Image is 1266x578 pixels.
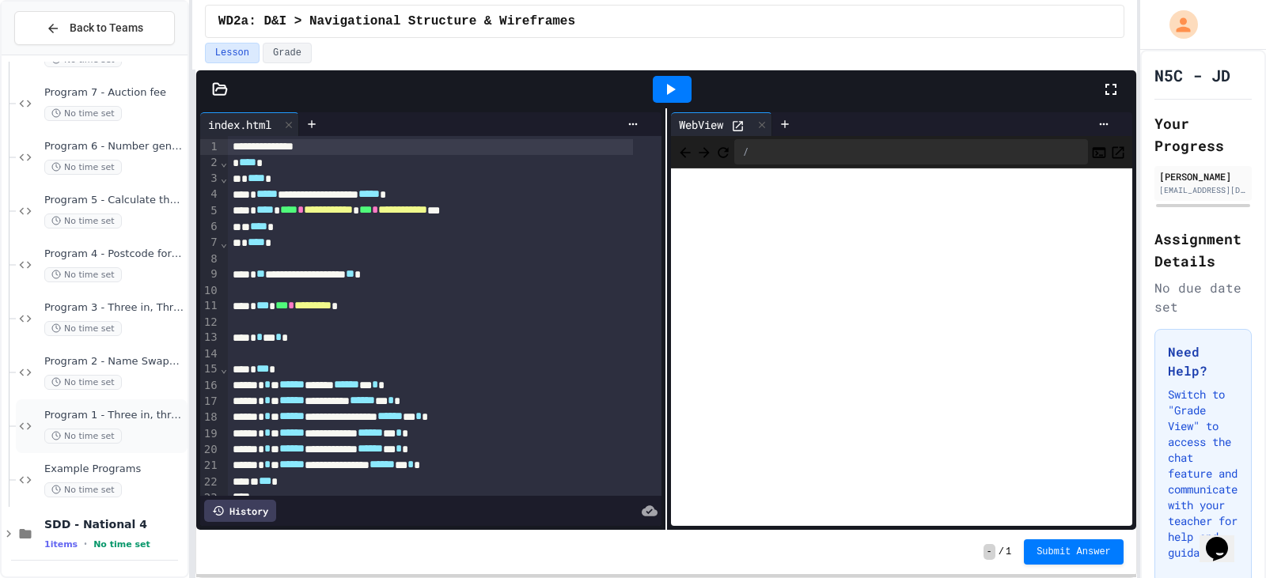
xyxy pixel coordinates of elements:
[1091,142,1107,161] button: Console
[200,474,220,490] div: 22
[44,539,78,550] span: 1 items
[715,142,731,161] button: Refresh
[677,142,693,161] span: Back
[1168,342,1238,380] h3: Need Help?
[220,362,228,375] span: Fold line
[1110,142,1126,161] button: Open in new tab
[200,410,220,425] div: 18
[44,482,122,497] span: No time set
[44,247,184,261] span: Program 4 - Postcode formatter
[200,187,220,202] div: 4
[671,116,731,133] div: WebView
[44,429,122,444] span: No time set
[671,168,1132,527] iframe: Web Preview
[200,112,299,136] div: index.html
[671,112,772,136] div: WebView
[1154,228,1252,272] h2: Assignment Details
[200,346,220,362] div: 14
[200,490,220,506] div: 23
[200,315,220,331] div: 12
[1024,539,1124,565] button: Submit Answer
[984,544,995,560] span: -
[200,426,220,442] div: 19
[44,301,184,315] span: Program 3 - Three in, Three out (Formatted)
[44,106,122,121] span: No time set
[44,267,122,282] span: No time set
[200,266,220,282] div: 9
[200,235,220,251] div: 7
[220,156,228,168] span: Fold line
[44,140,184,153] span: Program 6 - Number generator
[14,11,175,45] button: Back to Teams
[200,394,220,410] div: 17
[1159,169,1247,183] div: [PERSON_NAME]
[1154,112,1252,157] h2: Your Progress
[70,20,143,36] span: Back to Teams
[200,219,220,235] div: 6
[200,378,220,394] div: 16
[220,236,228,249] span: Fold line
[220,172,228,184] span: Fold line
[1037,546,1111,558] span: Submit Answer
[44,517,184,531] span: SDD - National 4
[44,160,122,175] span: No time set
[1154,64,1230,86] h1: N5C - JD
[44,194,184,207] span: Program 5 - Calculate the area of a rectangle
[200,155,220,171] div: 2
[200,139,220,155] div: 1
[1006,546,1011,558] span: 1
[200,330,220,346] div: 13
[734,139,1088,164] div: /
[93,539,150,550] span: No time set
[1159,184,1247,196] div: [EMAIL_ADDRESS][DOMAIN_NAME][PERSON_NAME]
[200,442,220,458] div: 20
[999,546,1004,558] span: /
[44,86,184,100] span: Program 7 - Auction fee
[200,203,220,219] div: 5
[84,538,87,550] span: •
[44,375,122,390] span: No time set
[1168,387,1238,561] p: Switch to "Grade View" to access the chat feature and communicate with your teacher for help and ...
[200,361,220,377] div: 15
[696,142,712,161] span: Forward
[200,251,220,267] div: 8
[200,116,279,133] div: index.html
[204,500,276,522] div: History
[200,458,220,474] div: 21
[44,355,184,368] span: Program 2 - Name Swapper
[200,171,220,187] div: 3
[44,213,122,229] span: No time set
[200,298,220,314] div: 11
[205,43,260,63] button: Lesson
[1154,278,1252,316] div: No due date set
[200,283,220,299] div: 10
[263,43,312,63] button: Grade
[1200,515,1250,562] iframe: chat widget
[44,463,184,476] span: Example Programs
[218,12,575,31] span: WD2a: D&I > Navigational Structure & Wireframes
[44,321,122,336] span: No time set
[44,409,184,422] span: Program 1 - Three in, three out
[1153,6,1202,43] div: My Account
